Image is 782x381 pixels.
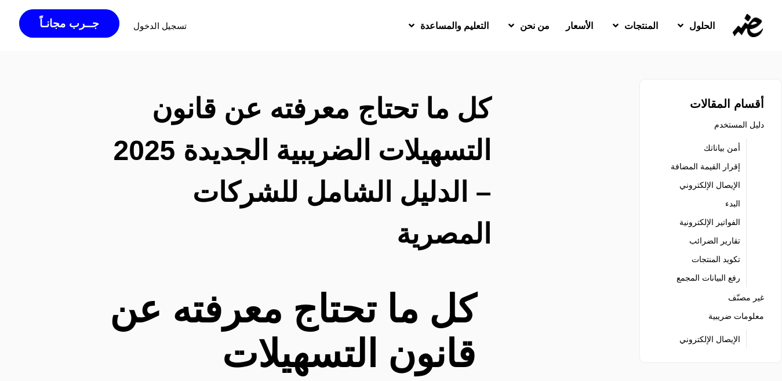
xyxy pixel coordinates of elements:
[666,10,723,41] a: الحلول
[728,289,764,306] a: غير مصنّف
[671,158,740,175] a: إقرار القيمة المضافة
[679,214,740,230] a: الفواتير الإلكترونية
[708,308,764,324] a: معلومات ضريبية
[558,10,601,41] a: الأسعار
[689,19,715,32] span: الحلول
[679,331,740,347] a: الإيصال الإلكتروني
[601,10,666,41] a: المنتجات
[624,19,658,32] span: المنتجات
[420,19,489,32] span: التعليم والمساعدة
[689,233,740,249] a: تقارير الضرائب
[566,19,593,32] span: الأسعار
[676,270,740,286] a: رفع البيانات المجمع
[690,97,764,110] strong: أقسام المقالات
[679,177,740,193] a: الإيصال الإلكتروني
[497,10,558,41] a: من نحن
[704,140,740,156] a: أمن بياناتك
[520,19,550,32] span: من نحن
[397,10,497,41] a: التعليم والمساعدة
[39,18,99,29] span: جــرب مجانـاً
[19,9,119,38] a: جــرب مجانـاً
[100,88,491,255] h2: كل ما تحتاج معرفته عن قانون التسهيلات الضريبية الجديدة 2025 – الدليل الشامل للشركات المصرية
[725,195,740,212] a: البدء
[714,117,764,133] a: دليل المستخدم
[692,251,740,267] a: تكويد المنتجات
[133,21,187,30] a: تسجيل الدخول
[733,14,763,37] img: eDariba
